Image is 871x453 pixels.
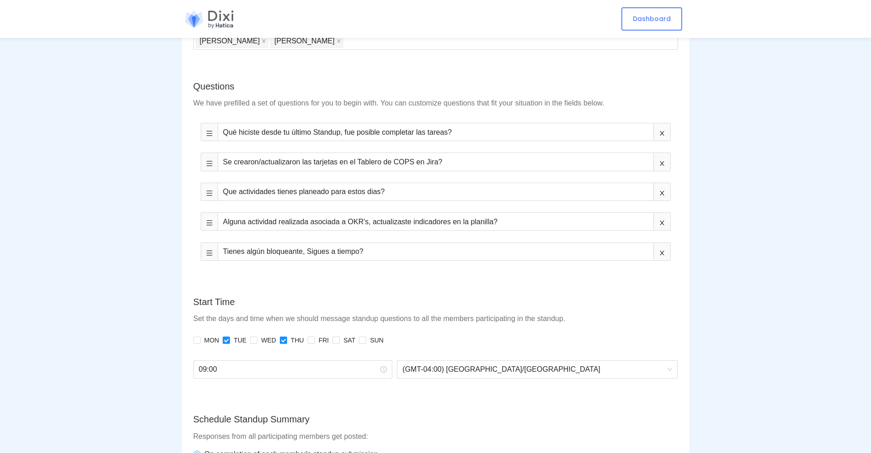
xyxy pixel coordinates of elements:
span: menu [206,160,213,167]
span: menu [206,130,213,137]
span: close [659,160,665,167]
div: Responses from all participating members get posted: [193,432,678,442]
div: Start Time [193,295,678,309]
span: SUN [366,331,387,349]
div: Questions [193,79,678,94]
span: close [659,130,665,137]
span: close [659,220,665,226]
span: close [659,250,665,256]
span: close [659,190,665,196]
span: TUE [230,331,250,349]
span: menu [206,220,213,226]
span: WED [257,331,280,349]
div: Schedule Standup Summary [193,412,678,427]
span: [PERSON_NAME] [200,34,260,47]
div: Set the days and time when we should message standup questions to all the members participating i... [193,314,678,324]
span: FRI [315,331,333,349]
span: Marcelo Clavel [196,33,269,48]
span: THU [287,331,308,349]
span: (GMT-04:00) America/Santiago [402,361,672,378]
span: [PERSON_NAME] [274,34,335,47]
input: 09:00 [199,363,379,375]
span: Yanara Velásquez [270,33,343,48]
span: MON [201,331,223,349]
span: close [262,39,266,43]
span: menu [206,250,213,256]
span: menu [206,190,213,196]
a: Dashboard [621,7,682,31]
span: close [337,39,341,43]
span: SAT [340,331,359,349]
div: We have prefilled a set of questions for you to begin with. You can customize questions that fit ... [193,98,678,109]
